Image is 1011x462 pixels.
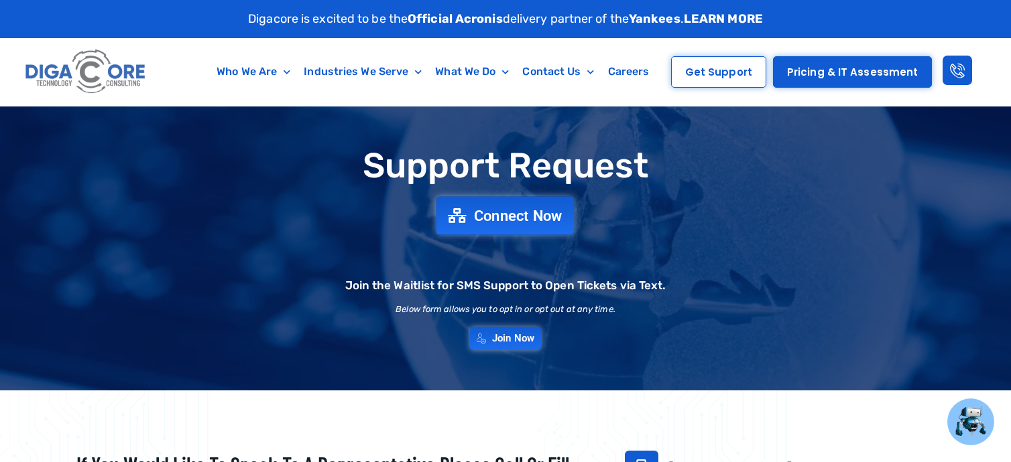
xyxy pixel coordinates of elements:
[787,67,918,77] span: Pricing & IT Assessment
[685,67,752,77] span: Get Support
[408,11,503,26] strong: Official Acronis
[684,11,763,26] a: LEARN MORE
[474,208,562,223] span: Connect Now
[492,333,534,343] span: Join Now
[671,56,766,88] a: Get Support
[248,10,763,28] p: Digacore is excited to be the delivery partner of the .
[601,56,656,87] a: Careers
[428,56,516,87] a: What We Do
[470,327,541,350] a: Join Now
[43,147,968,185] h1: Support Request
[203,56,663,87] nav: Menu
[516,56,601,87] a: Contact Us
[629,11,680,26] strong: Yankees
[773,56,932,88] a: Pricing & IT Assessment
[210,56,297,87] a: Who We Are
[297,56,428,87] a: Industries We Serve
[22,45,150,99] img: Digacore logo 1
[345,280,666,291] h2: Join the Waitlist for SMS Support to Open Tickets via Text.
[396,305,615,313] h2: Below form allows you to opt in or opt out at any time.
[436,196,575,234] a: Connect Now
